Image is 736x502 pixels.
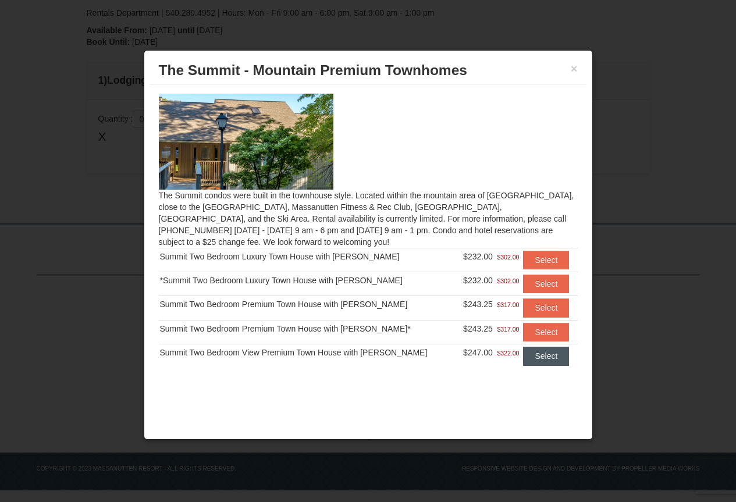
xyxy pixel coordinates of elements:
div: Summit Two Bedroom Premium Town House with [PERSON_NAME]* [160,323,455,334]
button: Select [523,298,569,317]
span: $322.00 [497,347,519,359]
img: 19219034-1-0eee7e00.jpg [159,94,333,189]
span: $302.00 [497,251,519,263]
span: $317.00 [497,323,519,335]
button: × [571,63,578,74]
span: $232.00 [463,276,493,285]
span: $232.00 [463,252,493,261]
div: Summit Two Bedroom Luxury Town House with [PERSON_NAME] [160,251,455,262]
span: The Summit - Mountain Premium Townhomes [159,62,467,78]
button: Select [523,347,569,365]
button: Select [523,323,569,341]
button: Select [523,251,569,269]
div: The Summit condos were built in the townhouse style. Located within the mountain area of [GEOGRAP... [150,85,586,384]
span: $317.00 [497,299,519,311]
span: $243.25 [463,324,493,333]
span: $302.00 [497,275,519,287]
span: $247.00 [463,348,493,357]
button: Select [523,275,569,293]
span: $243.25 [463,300,493,309]
div: Summit Two Bedroom Premium Town House with [PERSON_NAME] [160,298,455,310]
div: *Summit Two Bedroom Luxury Town House with [PERSON_NAME] [160,275,455,286]
div: Summit Two Bedroom View Premium Town House with [PERSON_NAME] [160,347,455,358]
